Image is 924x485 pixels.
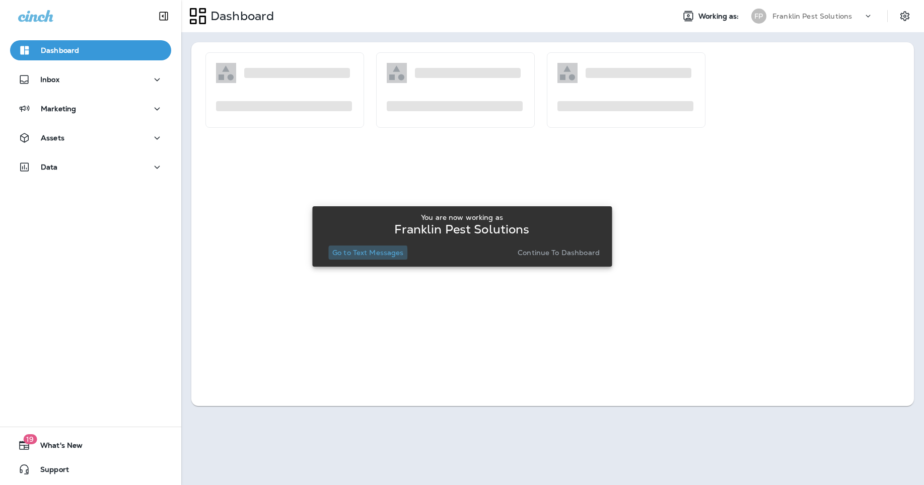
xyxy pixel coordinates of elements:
[41,105,76,113] p: Marketing
[23,434,37,444] span: 19
[10,69,171,90] button: Inbox
[328,246,408,260] button: Go to Text Messages
[751,9,766,24] div: FP
[41,46,79,54] p: Dashboard
[206,9,274,24] p: Dashboard
[40,75,59,84] p: Inbox
[514,246,604,260] button: Continue to Dashboard
[10,128,171,148] button: Assets
[41,134,64,142] p: Assets
[10,435,171,455] button: 19What's New
[150,6,178,26] button: Collapse Sidebar
[41,163,58,171] p: Data
[10,40,171,60] button: Dashboard
[30,465,69,477] span: Support
[518,249,600,257] p: Continue to Dashboard
[772,12,852,20] p: Franklin Pest Solutions
[30,441,83,453] span: What's New
[10,459,171,479] button: Support
[896,7,914,25] button: Settings
[394,225,529,233] p: Franklin Pest Solutions
[10,157,171,177] button: Data
[421,213,503,221] p: You are now working as
[698,12,741,21] span: Working as:
[332,249,404,257] p: Go to Text Messages
[10,99,171,119] button: Marketing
